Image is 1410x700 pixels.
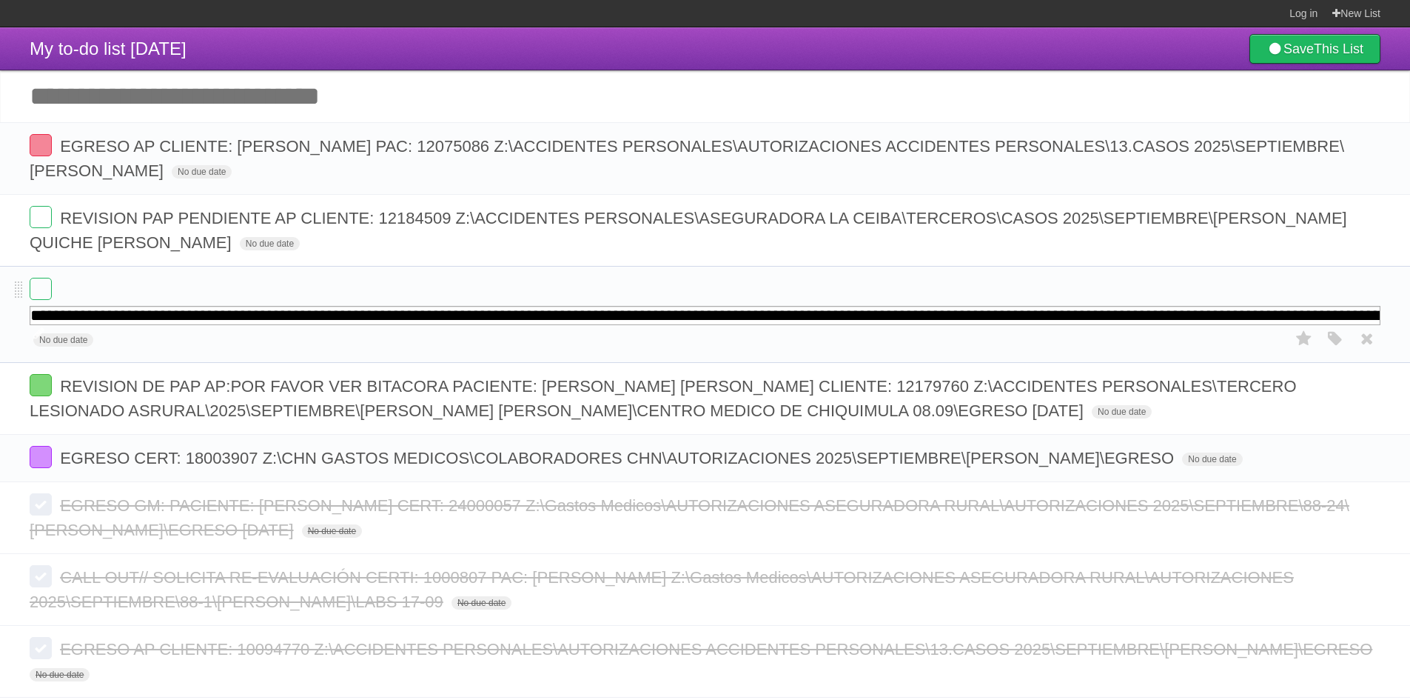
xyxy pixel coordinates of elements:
span: No due date [33,333,93,347]
label: Star task [1290,327,1318,351]
a: SaveThis List [1249,34,1380,64]
label: Done [30,637,52,659]
span: No due date [1182,453,1242,466]
span: My to-do list [DATE] [30,39,187,59]
span: No due date [1092,405,1152,419]
label: Done [30,446,52,468]
label: Done [30,278,52,300]
span: No due date [172,165,232,179]
span: EGRESO GM: PACIENTE: [PERSON_NAME] CERT: 24000057 Z:\Gastos Medicos\AUTORIZACIONES ASEGURADORA RU... [30,496,1349,539]
span: REVISION PAP PENDIENTE AP CLIENTE: 12184509 Z:\ACCIDENTES PERSONALES\ASEGURADORA LA CEIBA\TERCERO... [30,209,1347,252]
span: EGRESO AP CLIENTE: 10094770 Z:\ACCIDENTES PERSONALES\AUTORIZACIONES ACCIDENTES PERSONALES\13.CASO... [60,640,1376,659]
span: REVISION DE PAP AP:POR FAVOR VER BITACORA PACIENTE: [PERSON_NAME] [PERSON_NAME] CLIENTE: 12179760... [30,377,1297,420]
span: No due date [302,524,362,538]
label: Done [30,493,52,516]
label: Done [30,374,52,396]
span: CALL OUT// SOLICITA RE-EVALUACIÓN CERTI: 1000807 PAC: [PERSON_NAME] Z:\Gastos Medicos\AUTORIZACIO... [30,568,1294,611]
label: Done [30,565,52,587]
span: No due date [240,237,300,250]
span: No due date [30,668,90,681]
span: No due date [451,596,511,610]
span: EGRESO AP CLIENTE: [PERSON_NAME] PAC: 12075086 Z:\ACCIDENTES PERSONALES\AUTORIZACIONES ACCIDENTES... [30,137,1344,180]
span: EGRESO CERT: 18003907 Z:\CHN GASTOS MEDICOS\COLABORADORES CHN\AUTORIZACIONES 2025\SEPTIEMBRE\[PER... [60,449,1178,467]
label: Done [30,206,52,228]
label: Done [30,134,52,156]
b: This List [1314,41,1363,56]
